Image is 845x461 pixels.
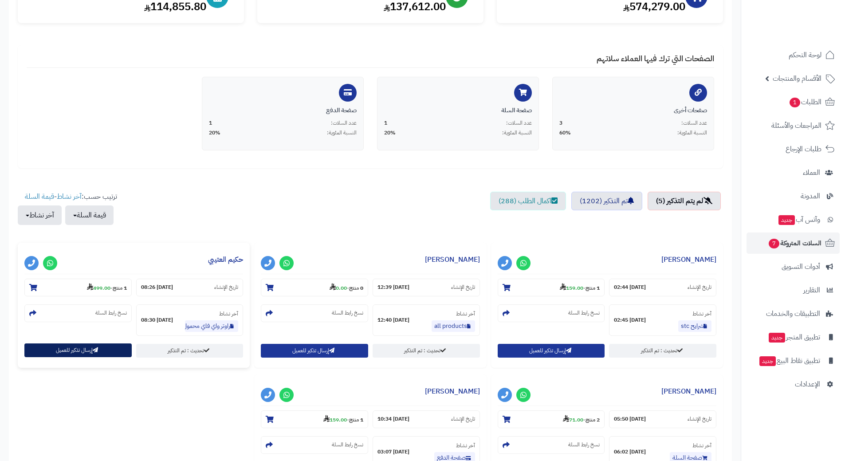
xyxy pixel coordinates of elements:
a: الإعدادات [747,374,840,395]
strong: 71.00 [563,416,583,424]
a: تحديث : تم التذكير [373,344,480,358]
strong: [DATE] 03:07 [377,448,409,456]
strong: [DATE] 02:44 [614,284,646,291]
span: الإعدادات [795,378,820,390]
small: تاريخ الإنشاء [451,415,475,423]
span: النسبة المئوية: [327,129,357,137]
a: السلات المتروكة7 [747,232,840,254]
strong: 1 منتج [113,284,127,292]
span: تطبيق المتجر [768,331,820,343]
small: آخر نشاط [692,441,711,449]
span: 7 [769,239,780,249]
a: لوحة التحكم [747,44,840,66]
a: التطبيقات والخدمات [747,303,840,324]
section: نسخ رابط السلة [498,304,605,322]
a: الطلبات1 [747,91,840,113]
strong: [DATE] 08:26 [141,284,173,291]
small: تاريخ الإنشاء [688,284,711,291]
h4: الصفحات التي ترك فيها العملاء سلاتهم [27,54,714,68]
a: المراجعات والأسئلة [747,115,840,136]
small: نسخ رابط السلة [95,309,127,317]
span: 1 [209,119,212,127]
span: 3 [559,119,562,127]
span: النسبة المئوية: [677,129,707,137]
a: وآتس آبجديد [747,209,840,230]
small: - [323,415,363,424]
span: 20% [209,129,220,137]
small: - [560,283,600,292]
a: تحديث : تم التذكير [609,344,716,358]
small: نسخ رابط السلة [332,309,363,317]
small: تاريخ الإنشاء [688,415,711,423]
section: نسخ رابط السلة [498,436,605,454]
strong: [DATE] 12:40 [377,316,409,324]
strong: [DATE] 05:50 [614,415,646,423]
strong: 1 منتج [586,284,600,292]
span: الطلبات [789,96,821,108]
a: [PERSON_NAME] [425,386,480,397]
a: لم يتم التذكير (5) [648,192,721,210]
a: طلبات الإرجاع [747,138,840,160]
a: المدونة [747,185,840,207]
strong: 0 منتج [349,284,363,292]
a: تم التذكير (1202) [571,192,642,210]
a: آخر نشاط [57,191,82,202]
span: طلبات الإرجاع [786,143,821,155]
section: 0 منتج-0.00 [261,279,368,296]
small: آخر نشاط [692,310,711,318]
a: قيمة السلة [25,191,54,202]
span: أدوات التسويق [782,260,820,273]
small: تاريخ الإنشاء [214,284,238,291]
div: صفحة الدفع [209,106,357,115]
ul: ترتيب حسب: - [18,192,117,225]
button: آخر نشاط [18,205,62,225]
span: 20% [384,129,396,137]
small: - [330,283,363,292]
small: تاريخ الإنشاء [451,284,475,291]
span: تطبيق نقاط البيع [759,355,820,367]
div: صفحة السلة [384,106,532,115]
strong: 1 منتج [349,416,363,424]
button: إرسال تذكير للعميل [24,343,132,357]
section: نسخ رابط السلة [261,436,368,454]
strong: 0.00 [330,284,347,292]
a: حكيم العتيبي [208,254,243,265]
a: شرايح stc [678,320,711,332]
a: [PERSON_NAME] [661,386,716,397]
strong: 159.00 [560,284,583,292]
span: جديد [778,215,795,225]
a: [PERSON_NAME] [661,254,716,265]
a: راوتر واي فاي محمول zte 5g آير u30 نقل بيانات [185,320,238,332]
span: التطبيقات والخدمات [766,307,820,320]
span: المدونة [801,190,820,202]
section: 2 منتج-71.00 [498,410,605,428]
span: المراجعات والأسئلة [771,119,821,132]
strong: 499.00 [87,284,110,292]
strong: [DATE] 08:30 [141,316,173,324]
span: لوحة التحكم [789,49,821,61]
strong: [DATE] 10:34 [377,415,409,423]
a: تطبيق نقاط البيعجديد [747,350,840,371]
a: العملاء [747,162,840,183]
strong: [DATE] 12:39 [377,284,409,291]
span: التقارير [803,284,820,296]
strong: [DATE] 02:45 [614,316,646,324]
span: 1 [384,119,387,127]
a: أدوات التسويق [747,256,840,277]
section: 1 منتج-499.00 [24,279,132,296]
section: 1 منتج-159.00 [498,279,605,296]
span: جديد [759,356,776,366]
small: - [563,415,600,424]
strong: 2 منتج [586,416,600,424]
button: إرسال تذكير للعميل [498,344,605,358]
strong: 159.00 [323,416,347,424]
div: صفحات أخرى [559,106,707,115]
span: عدد السلات: [331,119,357,127]
span: جديد [769,333,785,343]
section: نسخ رابط السلة [24,304,132,322]
a: تحديث : تم التذكير [136,344,244,358]
span: 60% [559,129,571,137]
section: 1 منتج-159.00 [261,410,368,428]
small: نسخ رابط السلة [332,441,363,449]
section: نسخ رابط السلة [261,304,368,322]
